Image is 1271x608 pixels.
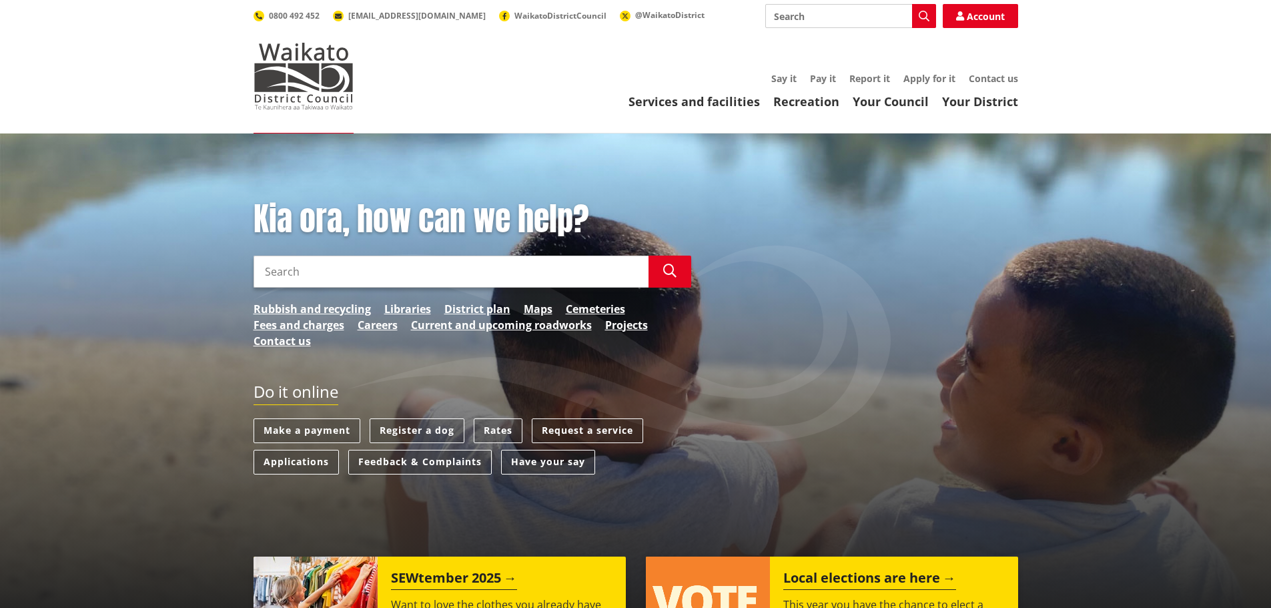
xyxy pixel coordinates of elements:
a: Account [943,4,1018,28]
a: Current and upcoming roadworks [411,317,592,333]
a: Have your say [501,450,595,475]
iframe: Messenger Launcher [1210,552,1258,600]
h2: SEWtember 2025 [391,570,517,590]
img: Waikato District Council - Te Kaunihera aa Takiwaa o Waikato [254,43,354,109]
h2: Local elections are here [783,570,956,590]
a: Recreation [773,93,839,109]
a: Feedback & Complaints [348,450,492,475]
a: Contact us [254,333,311,349]
a: Projects [605,317,648,333]
span: 0800 492 452 [269,10,320,21]
input: Search input [254,256,649,288]
a: Contact us [969,72,1018,85]
span: WaikatoDistrictCouncil [514,10,606,21]
a: Maps [524,301,552,317]
a: Your Council [853,93,929,109]
a: Request a service [532,418,643,443]
a: Fees and charges [254,317,344,333]
a: Report it [849,72,890,85]
h1: Kia ora, how can we help? [254,200,691,239]
a: Applications [254,450,339,475]
a: Services and facilities [628,93,760,109]
a: Say it [771,72,797,85]
a: Libraries [384,301,431,317]
a: Rubbish and recycling [254,301,371,317]
a: Make a payment [254,418,360,443]
h2: Do it online [254,382,338,406]
a: Careers [358,317,398,333]
span: @WaikatoDistrict [635,9,705,21]
a: District plan [444,301,510,317]
a: Register a dog [370,418,464,443]
a: WaikatoDistrictCouncil [499,10,606,21]
a: [EMAIL_ADDRESS][DOMAIN_NAME] [333,10,486,21]
a: Rates [474,418,522,443]
a: 0800 492 452 [254,10,320,21]
a: Your District [942,93,1018,109]
a: Pay it [810,72,836,85]
a: @WaikatoDistrict [620,9,705,21]
a: Cemeteries [566,301,625,317]
span: [EMAIL_ADDRESS][DOMAIN_NAME] [348,10,486,21]
a: Apply for it [903,72,955,85]
input: Search input [765,4,936,28]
